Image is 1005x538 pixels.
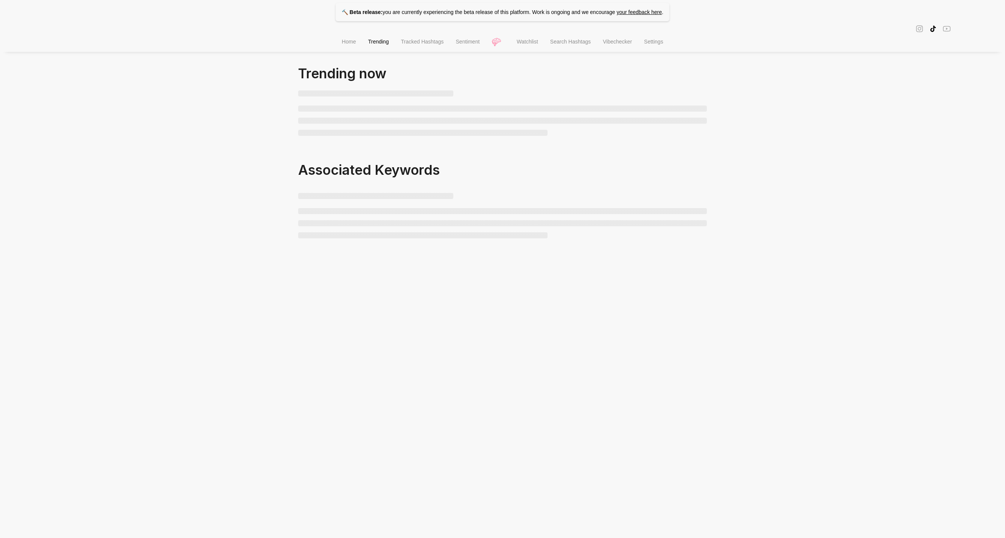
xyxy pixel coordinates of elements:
[916,24,923,33] span: instagram
[368,39,389,45] span: Trending
[644,39,663,45] span: Settings
[616,9,662,15] a: your feedback here
[456,39,480,45] span: Sentiment
[943,24,951,33] span: youtube
[401,39,443,45] span: Tracked Hashtags
[550,39,591,45] span: Search Hashtags
[342,9,383,15] strong: 🔨 Beta release:
[517,39,538,45] span: Watchlist
[298,65,386,82] span: Trending now
[342,39,356,45] span: Home
[336,3,669,21] p: you are currently experiencing the beta release of this platform. Work is ongoing and we encourage .
[298,162,440,178] span: Associated Keywords
[603,39,632,45] span: Vibechecker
